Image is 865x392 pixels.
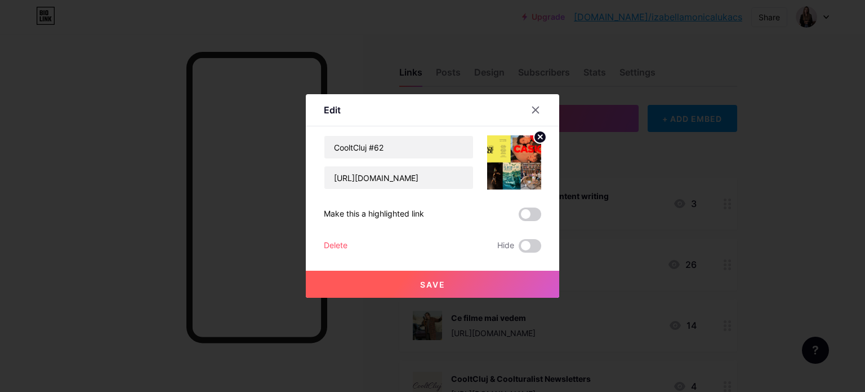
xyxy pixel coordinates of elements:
div: Make this a highlighted link [324,208,424,221]
div: Delete [324,239,347,253]
img: link_thumbnail [487,135,541,190]
input: URL [324,166,473,189]
div: Edit [324,103,341,117]
span: Save [420,280,445,289]
input: Title [324,136,473,158]
button: Save [306,271,559,298]
span: Hide [497,239,514,253]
